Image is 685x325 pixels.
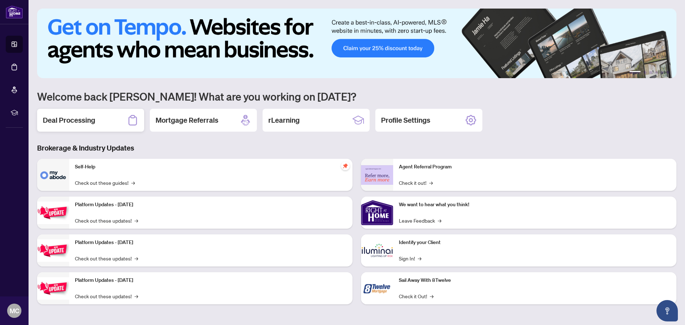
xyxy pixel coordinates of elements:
[6,5,23,19] img: logo
[37,159,69,191] img: Self-Help
[429,179,433,187] span: →
[37,9,676,78] img: Slide 0
[37,239,69,262] img: Platform Updates - July 8, 2025
[361,165,393,185] img: Agent Referral Program
[75,201,347,209] p: Platform Updates - [DATE]
[75,254,138,262] a: Check out these updates!→
[399,217,441,224] a: Leave Feedback→
[399,254,421,262] a: Sign In!→
[37,90,676,103] h1: Welcome back [PERSON_NAME]! What are you working on [DATE]?
[75,292,138,300] a: Check out these updates!→
[361,197,393,229] img: We want to hear what you think!
[37,202,69,224] img: Platform Updates - July 21, 2025
[399,239,671,247] p: Identify your Client
[156,115,218,125] h2: Mortgage Referrals
[135,254,138,262] span: →
[644,71,646,74] button: 2
[399,276,671,284] p: Sail Away With 8Twelve
[10,306,19,316] span: MC
[75,179,135,187] a: Check out these guides!→
[430,292,433,300] span: →
[399,179,433,187] a: Check it out!→
[37,143,676,153] h3: Brokerage & Industry Updates
[135,292,138,300] span: →
[75,163,347,171] p: Self-Help
[649,71,652,74] button: 3
[629,71,641,74] button: 1
[43,115,95,125] h2: Deal Processing
[399,201,671,209] p: We want to hear what you think!
[661,71,664,74] button: 5
[75,217,138,224] a: Check out these updates!→
[381,115,430,125] h2: Profile Settings
[361,272,393,304] img: Sail Away With 8Twelve
[655,71,658,74] button: 4
[131,179,135,187] span: →
[268,115,300,125] h2: rLearning
[361,234,393,266] img: Identify your Client
[656,300,678,321] button: Open asap
[75,239,347,247] p: Platform Updates - [DATE]
[37,277,69,300] img: Platform Updates - June 23, 2025
[418,254,421,262] span: →
[666,71,669,74] button: 6
[399,292,433,300] a: Check it Out!→
[438,217,441,224] span: →
[135,217,138,224] span: →
[399,163,671,171] p: Agent Referral Program
[341,162,350,170] span: pushpin
[75,276,347,284] p: Platform Updates - [DATE]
